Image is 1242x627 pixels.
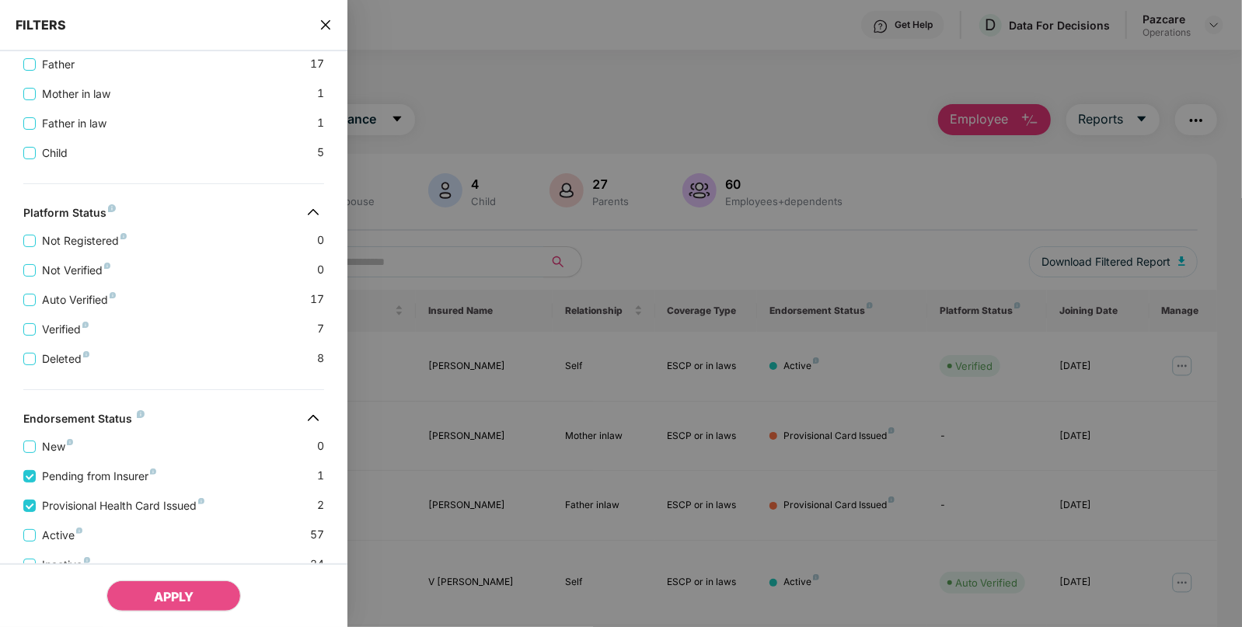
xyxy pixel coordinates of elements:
[310,291,324,308] span: 17
[317,85,324,103] span: 1
[36,262,117,279] span: Not Verified
[110,292,116,298] img: svg+xml;base64,PHN2ZyB4bWxucz0iaHR0cDovL3d3dy53My5vcmcvMjAwMC9zdmciIHdpZHRoPSI4IiBoZWlnaHQ9IjgiIH...
[310,55,324,73] span: 17
[36,350,96,367] span: Deleted
[36,438,79,455] span: New
[310,556,324,573] span: 24
[310,526,324,544] span: 57
[317,114,324,132] span: 1
[301,406,326,430] img: svg+xml;base64,PHN2ZyB4bWxucz0iaHR0cDovL3d3dy53My5vcmcvMjAwMC9zdmciIHdpZHRoPSIzMiIgaGVpZ2h0PSIzMi...
[76,528,82,534] img: svg+xml;base64,PHN2ZyB4bWxucz0iaHR0cDovL3d3dy53My5vcmcvMjAwMC9zdmciIHdpZHRoPSI4IiBoZWlnaHQ9IjgiIH...
[104,263,110,269] img: svg+xml;base64,PHN2ZyB4bWxucz0iaHR0cDovL3d3dy53My5vcmcvMjAwMC9zdmciIHdpZHRoPSI4IiBoZWlnaHQ9IjgiIH...
[36,321,95,338] span: Verified
[36,291,122,308] span: Auto Verified
[198,498,204,504] img: svg+xml;base64,PHN2ZyB4bWxucz0iaHR0cDovL3d3dy53My5vcmcvMjAwMC9zdmciIHdpZHRoPSI4IiBoZWlnaHQ9IjgiIH...
[120,233,127,239] img: svg+xml;base64,PHN2ZyB4bWxucz0iaHR0cDovL3d3dy53My5vcmcvMjAwMC9zdmciIHdpZHRoPSI4IiBoZWlnaHQ9IjgiIH...
[108,204,116,212] img: svg+xml;base64,PHN2ZyB4bWxucz0iaHR0cDovL3d3dy53My5vcmcvMjAwMC9zdmciIHdpZHRoPSI4IiBoZWlnaHQ9IjgiIH...
[317,496,324,514] span: 2
[23,412,145,430] div: Endorsement Status
[36,556,96,573] span: Inactive
[36,497,211,514] span: Provisional Health Card Issued
[154,589,194,604] span: APPLY
[317,261,324,279] span: 0
[106,580,241,611] button: APPLY
[36,56,81,73] span: Father
[137,410,145,418] img: svg+xml;base64,PHN2ZyB4bWxucz0iaHR0cDovL3d3dy53My5vcmcvMjAwMC9zdmciIHdpZHRoPSI4IiBoZWlnaHQ9IjgiIH...
[317,350,324,367] span: 8
[317,144,324,162] span: 5
[301,200,326,225] img: svg+xml;base64,PHN2ZyB4bWxucz0iaHR0cDovL3d3dy53My5vcmcvMjAwMC9zdmciIHdpZHRoPSIzMiIgaGVpZ2h0PSIzMi...
[36,468,162,485] span: Pending from Insurer
[16,17,66,33] span: FILTERS
[317,437,324,455] span: 0
[67,439,73,445] img: svg+xml;base64,PHN2ZyB4bWxucz0iaHR0cDovL3d3dy53My5vcmcvMjAwMC9zdmciIHdpZHRoPSI4IiBoZWlnaHQ9IjgiIH...
[317,232,324,249] span: 0
[317,320,324,338] span: 7
[84,557,90,563] img: svg+xml;base64,PHN2ZyB4bWxucz0iaHR0cDovL3d3dy53My5vcmcvMjAwMC9zdmciIHdpZHRoPSI4IiBoZWlnaHQ9IjgiIH...
[82,322,89,328] img: svg+xml;base64,PHN2ZyB4bWxucz0iaHR0cDovL3d3dy53My5vcmcvMjAwMC9zdmciIHdpZHRoPSI4IiBoZWlnaHQ9IjgiIH...
[319,17,332,33] span: close
[23,206,116,225] div: Platform Status
[36,85,117,103] span: Mother in law
[83,351,89,357] img: svg+xml;base64,PHN2ZyB4bWxucz0iaHR0cDovL3d3dy53My5vcmcvMjAwMC9zdmciIHdpZHRoPSI4IiBoZWlnaHQ9IjgiIH...
[150,469,156,475] img: svg+xml;base64,PHN2ZyB4bWxucz0iaHR0cDovL3d3dy53My5vcmcvMjAwMC9zdmciIHdpZHRoPSI4IiBoZWlnaHQ9IjgiIH...
[36,115,113,132] span: Father in law
[36,232,133,249] span: Not Registered
[317,467,324,485] span: 1
[36,527,89,544] span: Active
[36,145,74,162] span: Child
